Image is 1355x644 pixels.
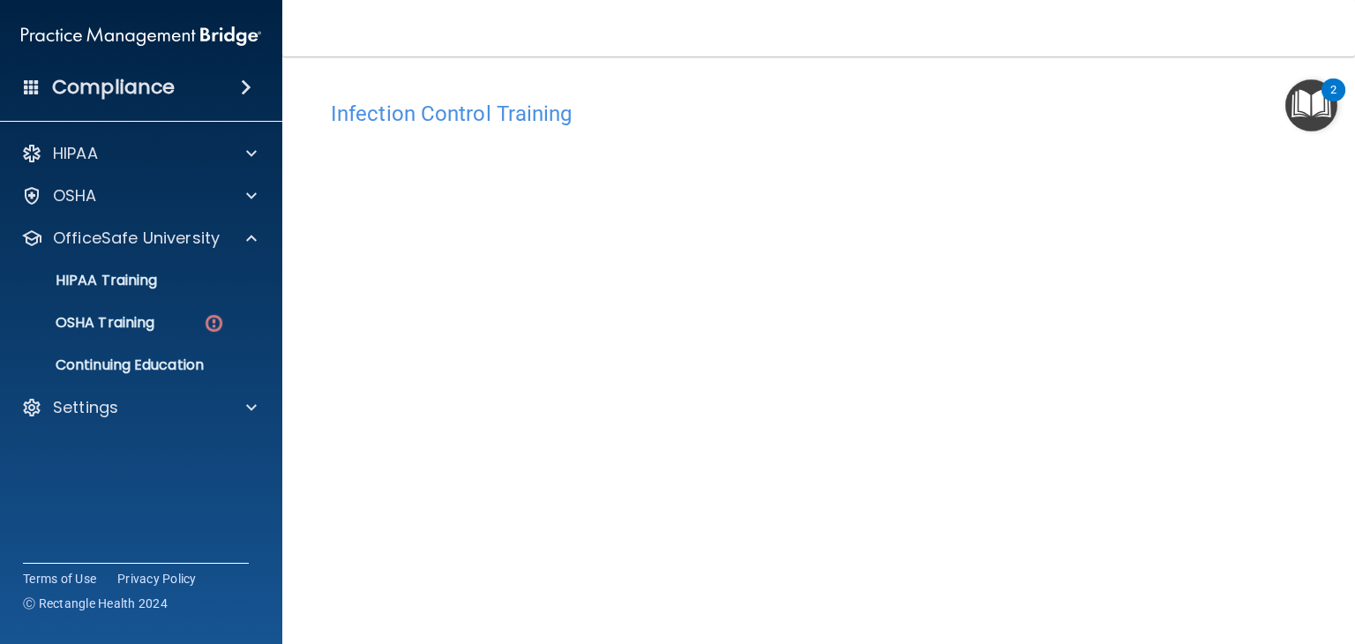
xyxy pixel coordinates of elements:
[21,228,257,249] a: OfficeSafe University
[331,102,1306,125] h4: Infection Control Training
[53,397,118,418] p: Settings
[11,272,157,289] p: HIPAA Training
[53,228,220,249] p: OfficeSafe University
[21,397,257,418] a: Settings
[23,570,96,588] a: Terms of Use
[23,595,168,612] span: Ⓒ Rectangle Health 2024
[11,356,252,374] p: Continuing Education
[52,75,175,100] h4: Compliance
[21,19,261,54] img: PMB logo
[21,185,257,206] a: OSHA
[1330,90,1336,113] div: 2
[117,570,197,588] a: Privacy Policy
[1285,79,1337,131] button: Open Resource Center, 2 new notifications
[203,312,225,334] img: danger-circle.6113f641.png
[21,143,257,164] a: HIPAA
[11,314,154,332] p: OSHA Training
[53,143,98,164] p: HIPAA
[53,185,97,206] p: OSHA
